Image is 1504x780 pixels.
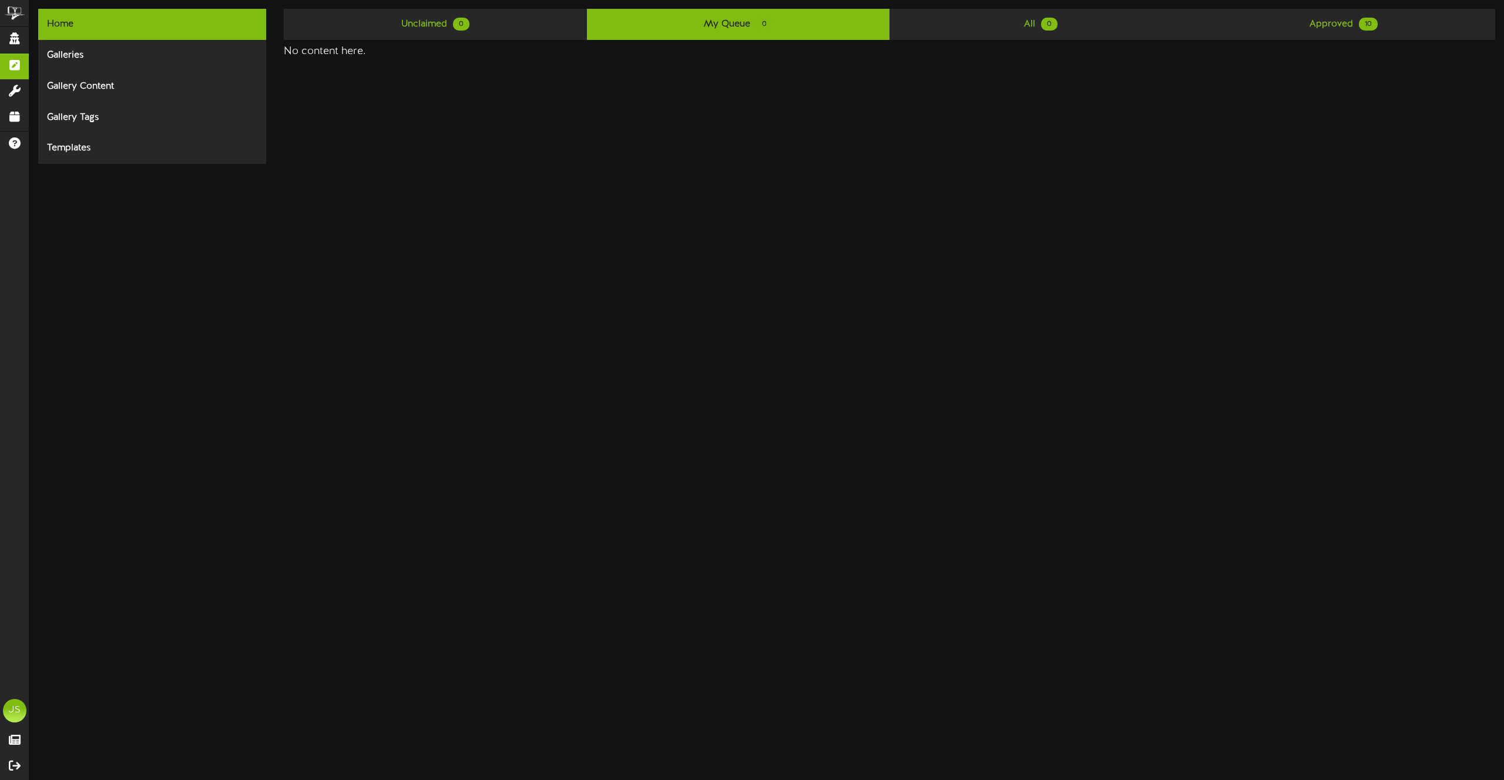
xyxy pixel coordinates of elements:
[889,9,1192,40] a: All
[284,9,586,40] a: Unclaimed
[1041,18,1057,31] span: 0
[38,40,266,71] div: Galleries
[38,9,266,40] div: Home
[38,133,266,164] div: Templates
[756,18,773,31] span: 0
[3,699,26,722] div: JS
[38,102,266,133] div: Gallery Tags
[284,46,1495,58] h4: No content here.
[453,18,469,31] span: 0
[38,71,266,102] div: Gallery Content
[587,9,889,40] a: My Queue
[1359,18,1378,31] span: 10
[1193,9,1495,40] a: Approved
